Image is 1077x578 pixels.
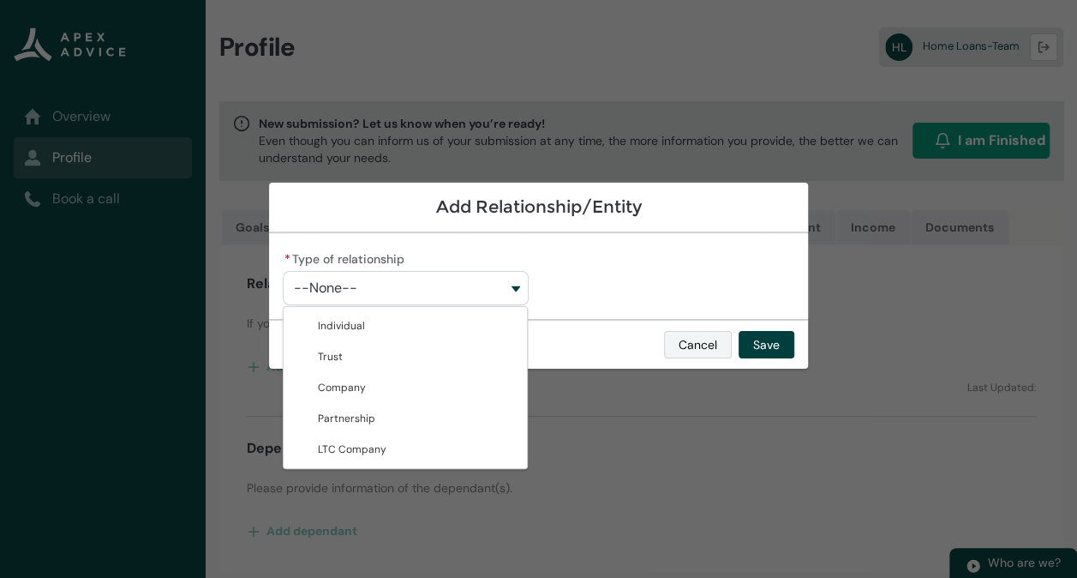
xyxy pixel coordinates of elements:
button: Cancel [664,331,732,358]
label: Type of relationship [283,247,411,268]
span: --None-- [294,280,357,296]
button: Type of relationship [283,271,528,305]
abbr: required [284,251,290,267]
button: Save [739,331,794,358]
div: Type of relationship [283,306,528,469]
h1: Add Relationship/Entity [283,196,794,218]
